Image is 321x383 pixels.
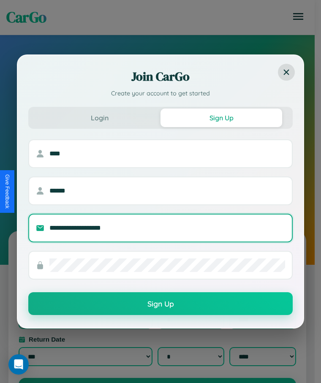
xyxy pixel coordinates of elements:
div: Give Feedback [4,174,10,209]
div: Open Intercom Messenger [8,354,29,375]
h2: Join CarGo [28,68,293,85]
button: Sign Up [28,292,293,315]
p: Create your account to get started [28,89,293,98]
button: Login [39,109,160,127]
button: Sign Up [160,109,282,127]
